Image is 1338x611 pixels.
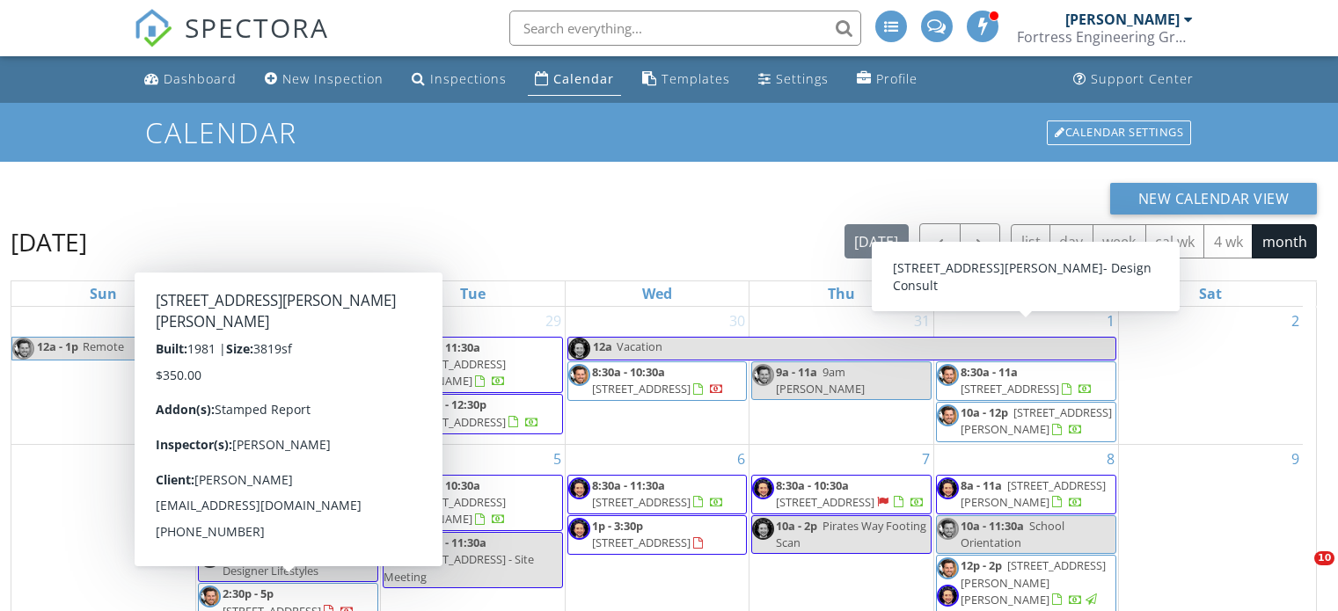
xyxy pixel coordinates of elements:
[592,364,665,380] span: 8:30a - 10:30a
[961,404,1112,437] a: 10a - 12p [STREET_ADDRESS][PERSON_NAME]
[567,475,748,514] a: 8:30a - 11:30a [STREET_ADDRESS]
[936,402,1116,441] a: 10a - 12p [STREET_ADDRESS][PERSON_NAME]
[662,70,730,87] div: Templates
[1017,28,1193,46] div: Fortress Engineering Group LLC
[1011,224,1050,258] button: list
[407,477,480,493] span: 8:30a - 10:30a
[430,70,507,87] div: Inspections
[776,518,817,534] span: 10a - 2p
[198,503,378,542] a: 10:30a - 12:30p [STREET_ADDRESS]
[876,70,918,87] div: Profile
[223,381,321,396] span: [STREET_ADDRESS]
[961,518,1064,550] span: School Orientation
[961,557,1106,607] a: 12p - 2p [STREET_ADDRESS][PERSON_NAME][PERSON_NAME]
[223,546,374,578] span: [STREET_ADDRESS] - Designer Lifestyles
[961,518,1024,534] span: 10a - 11:30a
[137,63,244,96] a: Dashboard
[937,557,959,579] img: 703a034f23ae4996ade8c5bf15100df7.jpeg
[542,307,565,335] a: Go to July 29, 2025
[384,339,506,389] a: 8:30a - 11:30a [STREET_ADDRESS][PERSON_NAME]
[568,364,590,386] img: 703a034f23ae4996ade8c5bf15100df7.jpeg
[910,307,933,335] a: Go to July 31, 2025
[936,475,1116,514] a: 8a - 11a [STREET_ADDRESS][PERSON_NAME]
[592,518,707,550] a: 1p - 3:30p [STREET_ADDRESS]
[198,361,378,400] a: 1p - 3:30p [STREET_ADDRESS]
[751,475,932,514] a: 8:30a - 10:30a [STREET_ADDRESS]
[223,522,321,538] span: [STREET_ADDRESS]
[1091,70,1194,87] div: Support Center
[1195,281,1225,306] a: Saturday
[383,475,563,532] a: 8:30a - 10:30a [STREET_ADDRESS][PERSON_NAME]
[12,338,34,360] img: 703a034f23ae4996ade8c5bf15100df7.jpeg
[405,63,514,96] a: Inspections
[258,63,391,96] a: New Inspection
[550,445,565,473] a: Go to August 5, 2025
[223,477,264,493] span: 9a - 10a
[961,404,1112,437] span: [STREET_ADDRESS][PERSON_NAME]
[824,281,859,306] a: Thursday
[383,394,563,433] a: 10:30a - 12:30p [STREET_ADDRESS]
[384,551,534,584] span: [STREET_ADDRESS] - Site Meeting
[145,117,1193,148] h1: Calendar
[635,63,737,96] a: Templates
[1049,224,1093,258] button: day
[568,518,590,540] img: 58437b2c5169473c8fa267f02d2a0aeb.jpeg
[592,535,691,550] span: [STREET_ADDRESS]
[639,281,676,306] a: Wednesday
[1314,551,1334,565] span: 10
[592,364,724,396] a: 8:30a - 10:30a [STREET_ADDRESS]
[937,364,959,386] img: 703a034f23ae4996ade8c5bf15100df7.jpeg
[407,396,486,412] span: 10:30a - 12:30p
[934,307,1119,444] td: Go to August 1, 2025
[776,518,926,550] span: Pirates Way Footing Scan
[937,477,959,499] img: 58437b2c5169473c8fa267f02d2a0aeb.jpeg
[1066,63,1201,96] a: Support Center
[509,11,861,46] input: Search everything...
[384,339,406,361] img: 58437b2c5169473c8fa267f02d2a0aeb.jpeg
[172,307,195,335] a: Go to July 27, 2025
[1203,224,1253,258] button: 4 wk
[961,477,1002,493] span: 8a - 11a
[223,546,264,562] span: 12p - 2p
[199,477,221,499] img: 703a034f23ae4996ade8c5bf15100df7.jpeg
[553,70,614,87] div: Calendar
[185,9,329,46] span: SPECTORA
[592,477,665,493] span: 8:30a - 11:30a
[751,63,836,96] a: Settings
[134,9,172,47] img: The Best Home Inspection Software - Spectora
[961,381,1059,396] span: [STREET_ADDRESS]
[380,307,565,444] td: Go to July 29, 2025
[592,381,691,396] span: [STREET_ADDRESS]
[960,223,1001,259] button: Next month
[407,396,539,429] a: 10:30a - 12:30p [STREET_ADDRESS]
[383,337,563,394] a: 8:30a - 11:30a [STREET_ADDRESS][PERSON_NAME]
[1065,11,1180,28] div: [PERSON_NAME]
[384,356,506,389] span: [STREET_ADDRESS][PERSON_NAME]
[726,307,749,335] a: Go to July 30, 2025
[365,445,380,473] a: Go to August 4, 2025
[565,307,749,444] td: Go to July 30, 2025
[1045,119,1193,147] a: Calendar Settings
[180,445,195,473] a: Go to August 3, 2025
[282,70,384,87] div: New Inspection
[528,63,621,96] a: Calendar
[199,546,221,568] img: 58437b2c5169473c8fa267f02d2a0aeb.jpeg
[752,518,774,540] img: 58437b2c5169473c8fa267f02d2a0aeb.jpeg
[199,506,221,527] img: 58437b2c5169473c8fa267f02d2a0aeb.jpeg
[776,477,849,493] span: 8:30a - 10:30a
[749,307,934,444] td: Go to July 31, 2025
[918,445,933,473] a: Go to August 7, 2025
[592,338,613,360] span: 12a
[11,224,87,259] h2: [DATE]
[937,404,959,426] img: 703a034f23ae4996ade8c5bf15100df7.jpeg
[384,494,506,527] span: [STREET_ADDRESS][PERSON_NAME]
[1118,307,1303,444] td: Go to August 2, 2025
[86,281,121,306] a: Sunday
[223,506,355,538] a: 10:30a - 12:30p [STREET_ADDRESS]
[83,338,124,354] span: Remote
[752,364,774,386] img: 703a034f23ae4996ade8c5bf15100df7.jpeg
[776,494,874,510] span: [STREET_ADDRESS]
[961,364,1018,380] span: 8:30a - 11a
[407,535,486,550] span: 10:30a - 11:30a
[164,70,237,87] div: Dashboard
